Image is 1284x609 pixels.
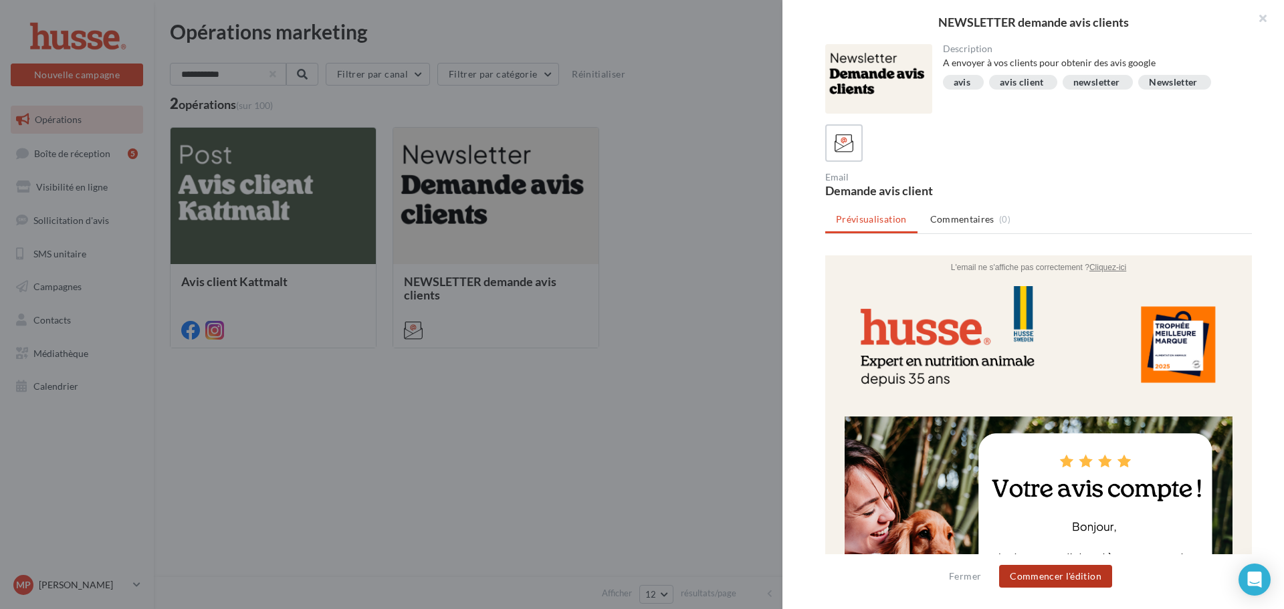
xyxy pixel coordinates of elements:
[1239,564,1271,596] div: Open Intercom Messenger
[954,78,970,88] div: avis
[1073,78,1120,88] div: newsletter
[264,7,301,17] a: Cliquez-ici
[804,16,1263,28] div: NEWSLETTER demande avis clients
[19,161,407,525] img: avis.png
[999,565,1112,588] button: Commencer l'édition
[19,31,407,148] img: banniere-newsletter-husse-mobile_1.png
[825,172,1033,182] div: Email
[943,56,1242,70] div: A envoyer à vos clients pour obtenir des avis google
[1000,78,1044,88] div: avis client
[126,7,264,17] span: L'email ne s'affiche pas correctement ?
[1149,78,1198,88] div: Newsletter
[930,213,994,226] span: Commentaires
[825,185,1033,197] div: Demande avis client
[944,568,986,584] button: Fermer
[999,214,1010,225] span: (0)
[943,44,1242,53] div: Description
